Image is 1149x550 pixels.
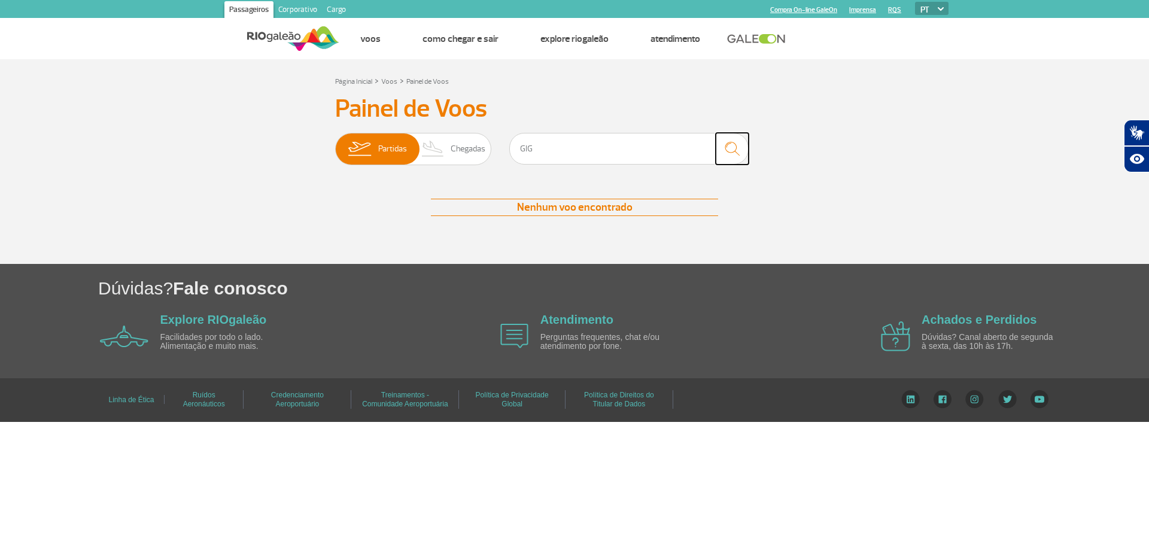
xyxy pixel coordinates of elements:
img: Twitter [998,390,1017,408]
button: Abrir recursos assistivos. [1124,146,1149,172]
span: Chegadas [451,133,485,165]
p: Dúvidas? Canal aberto de segunda à sexta, das 10h às 17h. [922,333,1059,351]
img: airplane icon [100,326,148,347]
a: Ruídos Aeronáuticos [183,387,225,412]
a: Linha de Ética [108,391,154,408]
a: Atendimento [540,313,613,326]
a: Explore RIOgaleão [540,33,609,45]
p: Perguntas frequentes, chat e/ou atendimento por fone. [540,333,678,351]
img: Instagram [965,390,984,408]
input: Voo, cidade ou cia aérea [509,133,749,165]
img: airplane icon [500,324,528,348]
a: > [375,74,379,87]
a: Corporativo [273,1,322,20]
a: Painel de Voos [406,77,449,86]
a: Passageiros [224,1,273,20]
div: Plugin de acessibilidade da Hand Talk. [1124,120,1149,172]
a: Explore RIOgaleão [160,313,267,326]
p: Facilidades por todo o lado. Alimentação e muito mais. [160,333,298,351]
a: Política de Privacidade Global [476,387,549,412]
a: Cargo [322,1,351,20]
img: YouTube [1031,390,1048,408]
div: Nenhum voo encontrado [431,199,718,216]
a: Como chegar e sair [422,33,498,45]
a: Imprensa [849,6,876,14]
img: slider-embarque [341,133,378,165]
h3: Painel de Voos [335,94,814,124]
img: LinkedIn [901,390,920,408]
a: Política de Direitos do Titular de Dados [584,387,654,412]
a: Achados e Perdidos [922,313,1036,326]
span: Fale conosco [173,278,288,298]
a: Página Inicial [335,77,372,86]
a: Atendimento [651,33,700,45]
a: Voos [360,33,381,45]
img: Facebook [934,390,952,408]
img: slider-desembarque [415,133,451,165]
a: > [400,74,404,87]
a: Treinamentos - Comunidade Aeroportuária [362,387,448,412]
span: Partidas [378,133,407,165]
a: RQS [888,6,901,14]
h1: Dúvidas? [98,276,1149,300]
a: Compra On-line GaleOn [770,6,837,14]
button: Abrir tradutor de língua de sinais. [1124,120,1149,146]
a: Voos [381,77,397,86]
a: Credenciamento Aeroportuário [271,387,324,412]
img: airplane icon [881,321,910,351]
